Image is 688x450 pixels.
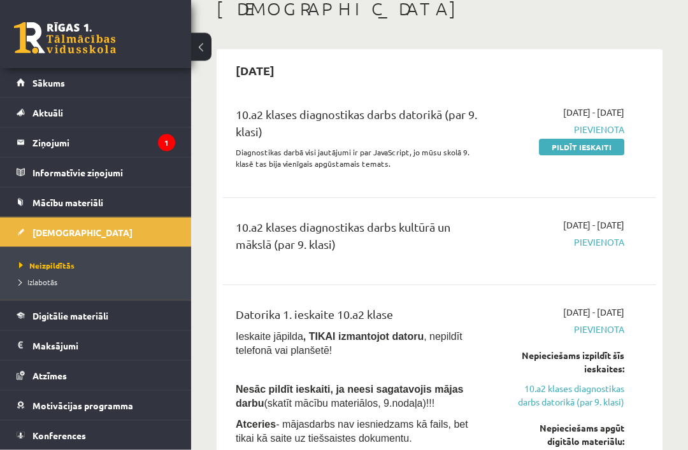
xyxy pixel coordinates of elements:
[563,306,624,320] span: [DATE] - [DATE]
[17,98,175,127] a: Aktuāli
[17,421,175,450] a: Konferences
[19,260,75,271] span: Neizpildītās
[17,218,175,247] a: [DEMOGRAPHIC_DATA]
[17,301,175,330] a: Digitālie materiāli
[19,277,57,287] span: Izlabotās
[508,123,624,137] span: Pievienota
[17,361,175,390] a: Atzīmes
[32,400,133,411] span: Motivācijas programma
[508,236,624,250] span: Pievienota
[264,398,434,409] span: (skatīt mācību materiālos, 9.nodaļa)!!!
[32,227,133,238] span: [DEMOGRAPHIC_DATA]
[303,332,424,342] b: , TIKAI izmantojot datoru
[32,370,67,381] span: Atzīmes
[236,106,489,147] div: 10.a2 klases diagnostikas darbs datorikā (par 9. klasi)
[19,276,178,288] a: Izlabotās
[32,331,175,360] legend: Maksājumi
[508,323,624,337] span: Pievienota
[236,219,489,260] div: 10.a2 klases diagnostikas darbs kultūrā un mākslā (par 9. klasi)
[32,430,86,441] span: Konferences
[17,331,175,360] a: Maksājumi
[508,422,624,449] div: Nepieciešams apgūt digitālo materiālu:
[17,128,175,157] a: Ziņojumi1
[236,384,464,409] span: Nesāc pildīt ieskaiti, ja neesi sagatavojis mājas darbu
[32,310,108,321] span: Digitālie materiāli
[223,56,287,86] h2: [DATE]
[17,188,175,217] a: Mācību materiāli
[236,419,276,430] b: Atceries
[508,383,624,409] a: 10.a2 klases diagnostikas darbs datorikā (par 9. klasi)
[32,77,65,88] span: Sākums
[539,139,624,156] a: Pildīt ieskaiti
[563,106,624,120] span: [DATE] - [DATE]
[32,197,103,208] span: Mācību materiāli
[14,22,116,54] a: Rīgas 1. Tālmācības vidusskola
[17,68,175,97] a: Sākums
[32,128,175,157] legend: Ziņojumi
[236,306,489,330] div: Datorika 1. ieskaite 10.a2 klase
[17,158,175,187] a: Informatīvie ziņojumi
[19,260,178,271] a: Neizpildītās
[17,391,175,420] a: Motivācijas programma
[236,419,468,444] span: - mājasdarbs nav iesniedzams kā fails, bet tikai kā saite uz tiešsaistes dokumentu.
[32,107,63,118] span: Aktuāli
[236,332,462,356] span: Ieskaite jāpilda , nepildīt telefonā vai planšetē!
[158,134,175,151] i: 1
[32,158,175,187] legend: Informatīvie ziņojumi
[508,349,624,376] div: Nepieciešams izpildīt šīs ieskaites:
[563,219,624,232] span: [DATE] - [DATE]
[236,147,489,170] p: Diagnostikas darbā visi jautājumi ir par JavaScript, jo mūsu skolā 9. klasē tas bija vienīgais ap...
